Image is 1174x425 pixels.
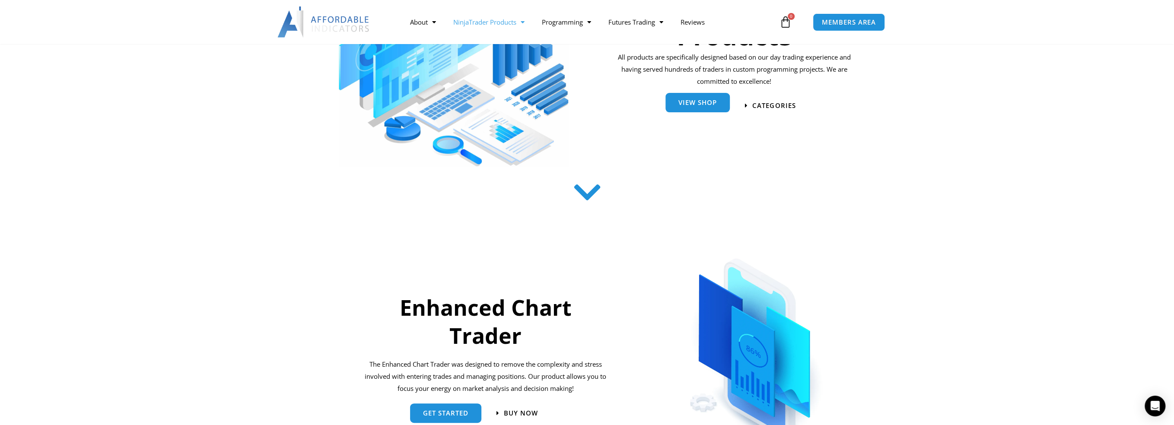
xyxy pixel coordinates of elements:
[277,6,370,38] img: LogoAI | Affordable Indicators – NinjaTrader
[788,13,795,20] span: 0
[767,10,805,35] a: 0
[671,12,713,32] a: Reviews
[363,358,608,395] p: The Enhanced Chart Trader was designed to remove the complexity and stress involved with entering...
[813,13,885,31] a: MEMBERS AREA
[615,51,854,88] p: All products are specifically designed based on our day trading experience and having served hund...
[410,403,481,423] a: get started
[401,12,444,32] a: About
[822,19,876,25] span: MEMBERS AREA
[599,12,671,32] a: Futures Trading
[678,99,717,106] span: View Shop
[496,410,538,416] a: Buy now
[504,410,538,416] span: Buy now
[752,102,795,109] span: categories
[423,410,468,416] span: get started
[533,12,599,32] a: Programming
[444,12,533,32] a: NinjaTrader Products
[1145,396,1165,416] div: Open Intercom Messenger
[665,93,730,112] a: View Shop
[745,102,795,109] a: categories
[363,294,608,350] h2: Enhanced Chart Trader
[401,12,777,32] nav: Menu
